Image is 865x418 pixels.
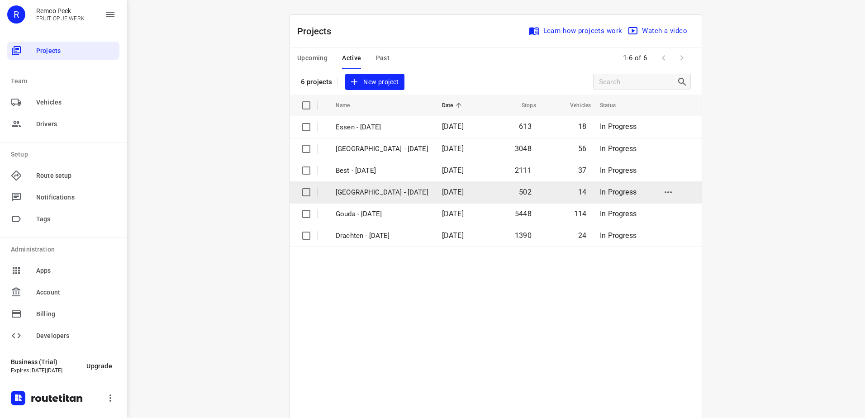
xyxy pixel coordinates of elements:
span: 613 [519,122,532,131]
p: Expires [DATE][DATE] [11,367,79,374]
span: 5448 [515,209,532,218]
span: 37 [578,166,586,175]
span: In Progress [600,166,637,175]
span: 114 [574,209,587,218]
span: In Progress [600,209,637,218]
p: Remco Peek [36,7,85,14]
span: Active [342,52,361,64]
span: Projects [36,46,116,56]
div: R [7,5,25,24]
div: Route setup [7,166,119,185]
p: [GEOGRAPHIC_DATA] - [DATE] [336,187,428,198]
span: In Progress [600,144,637,153]
p: Setup [11,150,119,159]
input: Search projects [599,75,677,89]
p: Business (Trial) [11,358,79,366]
span: Billing [36,309,116,319]
span: 2111 [515,166,532,175]
span: 18 [578,122,586,131]
span: [DATE] [442,166,464,175]
div: Search [677,76,690,87]
div: Developers [7,327,119,345]
span: New project [351,76,399,88]
p: Gouda - [DATE] [336,209,428,219]
div: Apps [7,261,119,280]
span: 1390 [515,231,532,240]
span: [DATE] [442,144,464,153]
span: [DATE] [442,209,464,218]
span: Apps [36,266,116,275]
span: Tags [36,214,116,224]
button: Upgrade [79,358,119,374]
span: Name [336,100,362,111]
span: Stops [510,100,536,111]
span: 1-6 of 6 [619,48,651,68]
p: Essen - Monday [336,122,428,133]
span: Notifications [36,193,116,202]
span: Developers [36,331,116,341]
p: Team [11,76,119,86]
span: In Progress [600,188,637,196]
div: Vehicles [7,93,119,111]
span: 502 [519,188,532,196]
span: Drivers [36,119,116,129]
div: Account [7,283,119,301]
div: Notifications [7,188,119,206]
p: Administration [11,245,119,254]
div: Projects [7,42,119,60]
p: Best - [DATE] [336,166,428,176]
span: Vehicles [36,98,116,107]
span: [DATE] [442,188,464,196]
span: In Progress [600,122,637,131]
span: 56 [578,144,586,153]
span: Previous Page [655,49,673,67]
p: [GEOGRAPHIC_DATA] - [DATE] [336,144,428,154]
span: Next Page [673,49,691,67]
div: Tags [7,210,119,228]
span: [DATE] [442,122,464,131]
span: Vehicles [558,100,591,111]
p: 6 projects [301,78,332,86]
span: Account [36,288,116,297]
span: Status [600,100,627,111]
span: Route setup [36,171,116,180]
p: Drachten - Monday [336,231,428,241]
button: New project [345,74,404,90]
span: Upgrade [86,362,112,370]
span: Upcoming [297,52,328,64]
div: Billing [7,305,119,323]
div: Drivers [7,115,119,133]
span: 14 [578,188,586,196]
span: Date [442,100,465,111]
span: 24 [578,231,586,240]
span: 3048 [515,144,532,153]
span: In Progress [600,231,637,240]
p: FRUIT OP JE WERK [36,15,85,22]
span: [DATE] [442,231,464,240]
p: Projects [297,24,339,38]
span: Past [376,52,390,64]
